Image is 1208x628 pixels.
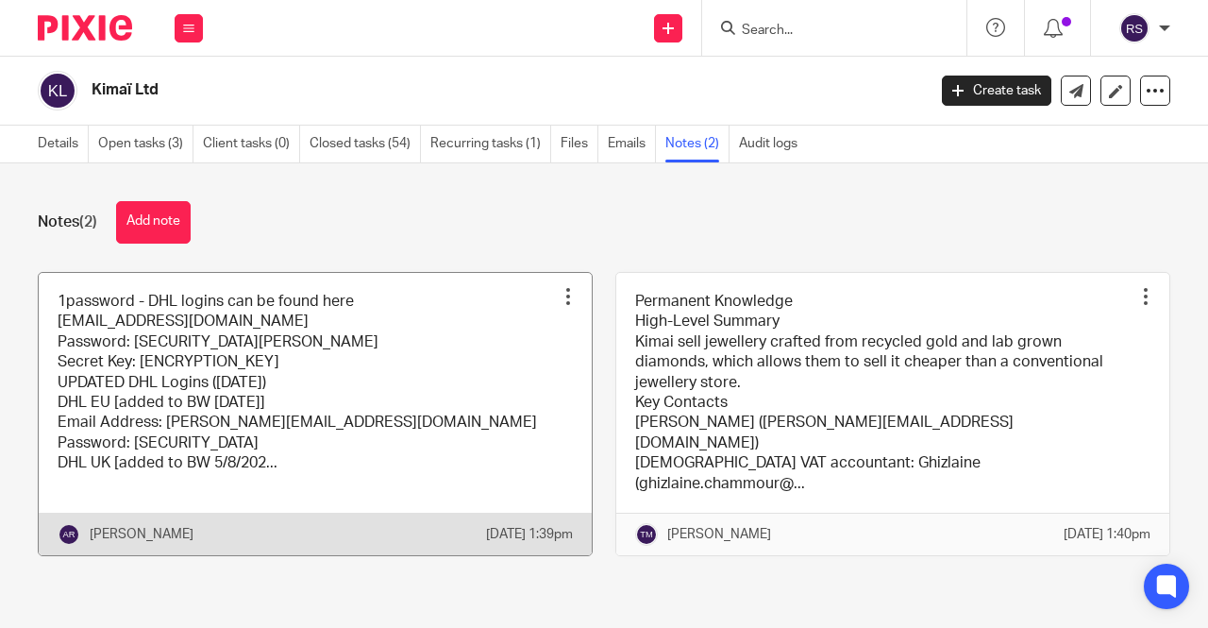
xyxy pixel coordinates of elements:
a: Recurring tasks (1) [430,126,551,162]
a: Open tasks (3) [98,126,193,162]
img: Pixie [38,15,132,41]
a: Create task [942,76,1051,106]
span: (2) [79,214,97,229]
p: [DATE] 1:39pm [486,525,573,544]
img: svg%3E [1119,13,1149,43]
a: Emails [608,126,656,162]
a: Client tasks (0) [203,126,300,162]
a: Notes (2) [665,126,730,162]
img: svg%3E [38,71,77,110]
p: [DATE] 1:40pm [1064,525,1150,544]
a: Files [561,126,598,162]
a: Details [38,126,89,162]
input: Search [740,23,910,40]
img: svg%3E [635,523,658,546]
a: Audit logs [739,126,807,162]
h1: Notes [38,212,97,232]
img: svg%3E [58,523,80,546]
p: [PERSON_NAME] [90,525,193,544]
button: Add note [116,201,191,244]
h2: Kimaï Ltd [92,80,749,100]
a: Closed tasks (54) [310,126,421,162]
p: [PERSON_NAME] [667,525,771,544]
